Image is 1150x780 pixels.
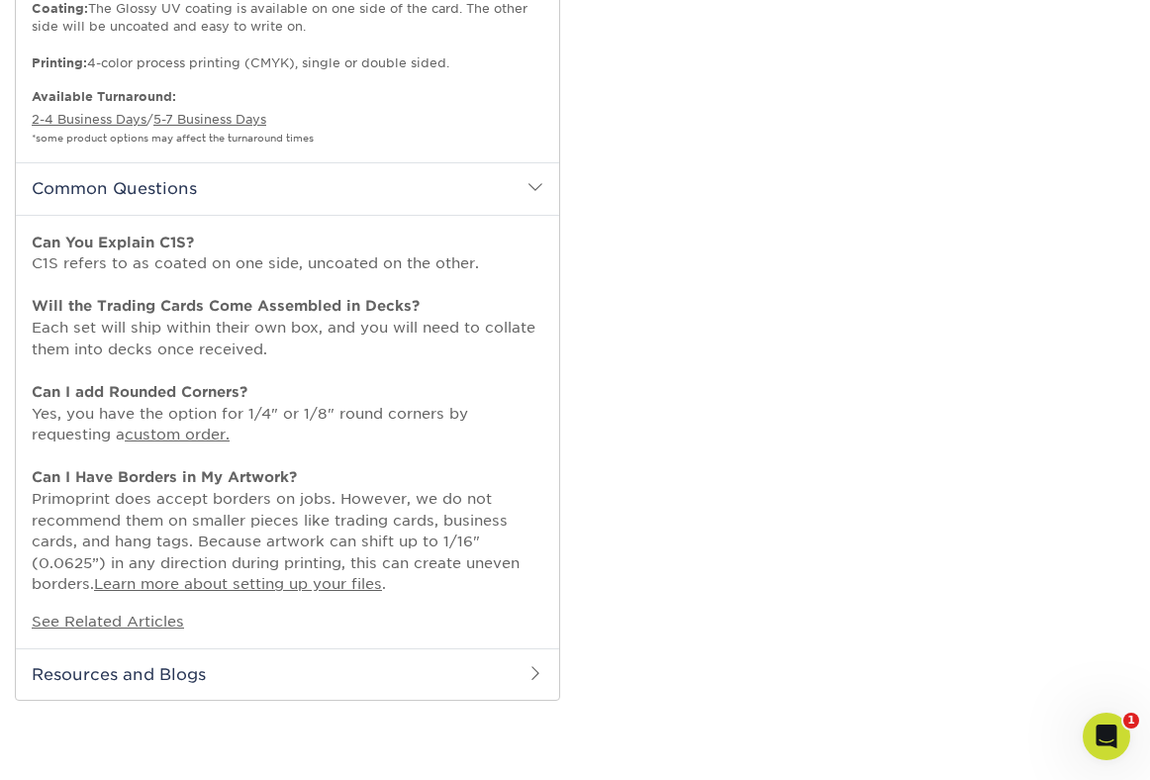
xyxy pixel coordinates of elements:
[32,88,543,146] p: /
[125,426,230,442] a: custom order.
[32,89,176,104] b: Available Turnaround:
[32,55,87,70] strong: Printing:
[1083,713,1130,760] iframe: Intercom live chat
[32,297,420,314] strong: Will the Trading Cards Come Assembled in Decks?
[32,133,314,144] small: *some product options may affect the turnaround times
[32,613,184,630] a: See Related Articles
[32,112,146,127] a: 2-4 Business Days
[32,468,297,485] strong: Can I Have Borders in My Artwork?
[32,234,194,250] strong: Can You Explain C1S?
[32,1,88,16] strong: Coating:
[153,112,266,127] a: 5-7 Business Days
[32,383,247,400] strong: Can I add Rounded Corners?
[1123,713,1139,729] span: 1
[16,648,559,700] h2: Resources and Blogs
[94,575,382,592] a: Learn more about setting up your files
[32,232,543,595] p: C1S refers to as coated on one side, uncoated on the other. Each set will ship within their own b...
[16,162,559,214] h2: Common Questions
